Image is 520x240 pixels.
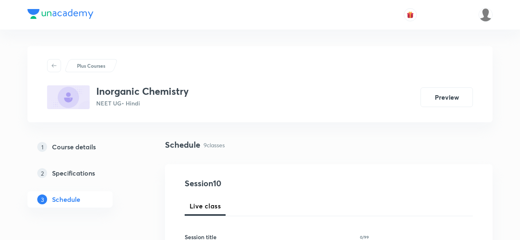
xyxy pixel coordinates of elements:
[52,142,96,152] h5: Course details
[421,87,473,107] button: Preview
[404,8,417,21] button: avatar
[203,141,225,149] p: 9 classes
[96,85,189,97] h3: Inorganic Chemistry
[37,168,47,178] p: 2
[407,11,414,18] img: avatar
[479,8,493,22] img: Shahrukh Ansari
[185,177,334,190] h4: Session 10
[77,62,105,69] p: Plus Courses
[96,99,189,107] p: NEET UG • Hindi
[37,194,47,204] p: 3
[52,168,95,178] h5: Specifications
[190,201,221,211] span: Live class
[360,235,369,239] p: 0/99
[27,139,139,155] a: 1Course details
[52,194,80,204] h5: Schedule
[27,165,139,181] a: 2Specifications
[27,9,93,21] a: Company Logo
[27,9,93,19] img: Company Logo
[165,139,200,151] h4: Schedule
[37,142,47,152] p: 1
[47,85,90,109] img: 6B29E2E3-0AF4-4685-AA4C-996BEB1C4F07_plus.png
